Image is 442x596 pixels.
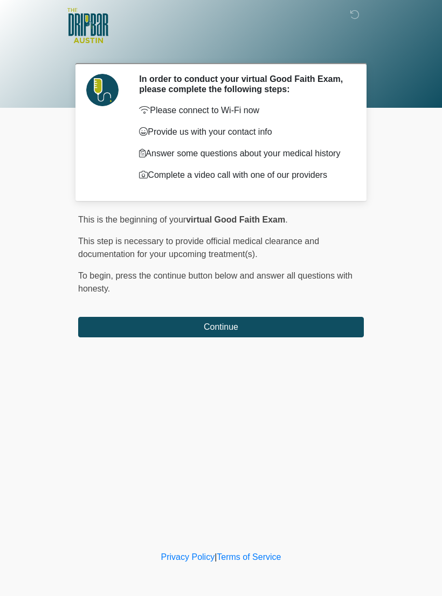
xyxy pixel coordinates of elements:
a: | [215,552,217,562]
h2: In order to conduct your virtual Good Faith Exam, please complete the following steps: [139,74,348,94]
a: Terms of Service [217,552,281,562]
strong: virtual Good Faith Exam [186,215,285,224]
span: This is the beginning of your [78,215,186,224]
p: Provide us with your contact info [139,126,348,138]
span: press the continue button below and answer all questions with honesty. [78,271,353,293]
img: Agent Avatar [86,74,119,106]
p: Please connect to Wi-Fi now [139,104,348,117]
span: This step is necessary to provide official medical clearance and documentation for your upcoming ... [78,237,319,259]
button: Continue [78,317,364,337]
a: Privacy Policy [161,552,215,562]
img: The DRIPBaR - Austin The Domain Logo [67,8,108,43]
p: Answer some questions about your medical history [139,147,348,160]
span: To begin, [78,271,115,280]
p: Complete a video call with one of our providers [139,169,348,182]
span: . [285,215,287,224]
